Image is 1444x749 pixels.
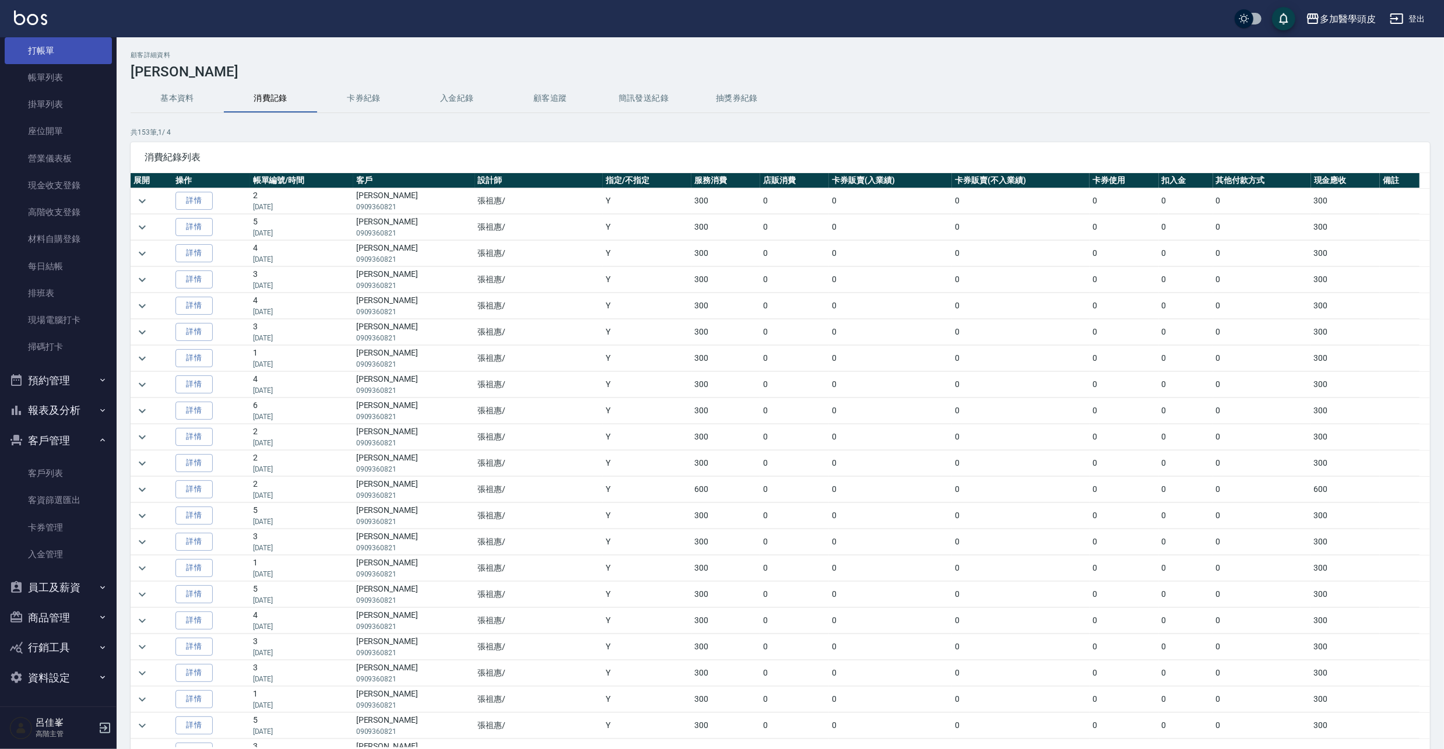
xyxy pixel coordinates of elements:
[475,529,603,555] td: 張祖惠 /
[5,541,112,568] a: 入金管理
[5,280,112,307] a: 排班表
[1159,451,1213,476] td: 0
[133,612,151,630] button: expand row
[253,333,350,343] p: [DATE]
[5,333,112,360] a: 掃碼打卡
[175,323,213,341] a: 詳情
[250,173,353,188] th: 帳單編號/時間
[475,346,603,371] td: 張祖惠 /
[1311,372,1380,398] td: 300
[1311,293,1380,319] td: 300
[691,267,760,293] td: 300
[1090,424,1158,450] td: 0
[829,214,952,240] td: 0
[952,503,1090,529] td: 0
[175,192,213,210] a: 詳情
[1213,173,1311,188] th: 其他付款方式
[952,529,1090,555] td: 0
[829,398,952,424] td: 0
[353,451,475,476] td: [PERSON_NAME]
[250,319,353,345] td: 3
[829,451,952,476] td: 0
[250,398,353,424] td: 6
[475,555,603,581] td: 張祖惠 /
[475,319,603,345] td: 張祖惠 /
[1090,451,1158,476] td: 0
[475,398,603,424] td: 張祖惠 /
[1159,503,1213,529] td: 0
[1311,173,1380,188] th: 現金應收
[829,477,952,502] td: 0
[1380,173,1420,188] th: 備註
[1311,529,1380,555] td: 300
[1090,214,1158,240] td: 0
[133,638,151,656] button: expand row
[1213,372,1311,398] td: 0
[253,280,350,291] p: [DATE]
[353,372,475,398] td: [PERSON_NAME]
[36,729,95,739] p: 高階主管
[36,717,95,729] h5: 呂佳峯
[5,64,112,91] a: 帳單列表
[353,529,475,555] td: [PERSON_NAME]
[1159,477,1213,502] td: 0
[356,359,472,370] p: 0909360821
[952,267,1090,293] td: 0
[175,559,213,577] a: 詳情
[250,555,353,581] td: 1
[760,188,829,214] td: 0
[250,267,353,293] td: 3
[250,372,353,398] td: 4
[353,241,475,266] td: [PERSON_NAME]
[250,477,353,502] td: 2
[356,202,472,212] p: 0909360821
[603,477,691,502] td: Y
[1213,241,1311,266] td: 0
[691,293,760,319] td: 300
[1159,346,1213,371] td: 0
[353,188,475,214] td: [PERSON_NAME]
[691,214,760,240] td: 300
[253,516,350,527] p: [DATE]
[760,173,829,188] th: 店販消費
[356,385,472,396] p: 0909360821
[356,333,472,343] p: 0909360821
[952,319,1090,345] td: 0
[353,555,475,581] td: [PERSON_NAME]
[5,226,112,252] a: 材料自購登錄
[475,293,603,319] td: 張祖惠 /
[353,293,475,319] td: [PERSON_NAME]
[1159,293,1213,319] td: 0
[356,228,472,238] p: 0909360821
[475,503,603,529] td: 張祖惠 /
[133,455,151,472] button: expand row
[133,664,151,682] button: expand row
[760,346,829,371] td: 0
[353,477,475,502] td: [PERSON_NAME]
[1311,477,1380,502] td: 600
[1159,214,1213,240] td: 0
[952,424,1090,450] td: 0
[133,219,151,236] button: expand row
[5,172,112,199] a: 現金收支登錄
[353,319,475,345] td: [PERSON_NAME]
[1213,503,1311,529] td: 0
[9,716,33,740] img: Person
[829,293,952,319] td: 0
[475,477,603,502] td: 張祖惠 /
[475,451,603,476] td: 張祖惠 /
[250,214,353,240] td: 5
[952,477,1090,502] td: 0
[353,267,475,293] td: [PERSON_NAME]
[175,244,213,262] a: 詳情
[133,245,151,262] button: expand row
[1159,319,1213,345] td: 0
[760,451,829,476] td: 0
[603,503,691,529] td: Y
[691,503,760,529] td: 300
[5,632,112,663] button: 行銷工具
[760,529,829,555] td: 0
[175,454,213,472] a: 詳情
[829,424,952,450] td: 0
[353,346,475,371] td: [PERSON_NAME]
